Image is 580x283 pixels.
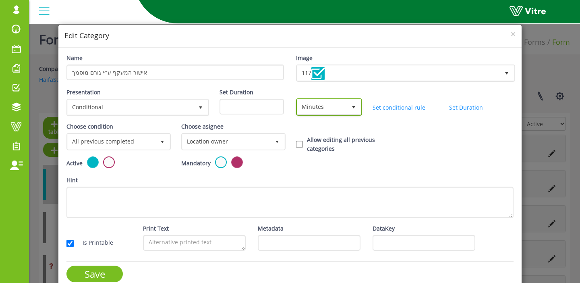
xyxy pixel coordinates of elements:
a: Set conditional rule [373,104,425,111]
img: WizardIcon117.png [311,67,325,80]
span: select [270,134,284,149]
label: Set Duration [220,88,253,97]
span: × [511,28,516,40]
label: Presentation [66,88,101,97]
span: select [155,134,170,149]
span: Conditional [68,100,193,114]
label: Image [296,54,313,62]
span: 117 [297,66,499,80]
label: Is Printable [75,238,113,247]
label: Name [66,54,83,62]
label: Choose asignee [181,122,224,131]
label: Allow editing all previous categories [307,135,399,153]
span: Location owner [182,134,270,149]
input: Save [66,266,123,282]
span: select [193,100,208,114]
label: Print Text [143,224,169,233]
h4: Edit Category [64,31,516,41]
span: All previous completed [68,134,155,149]
label: Metadata [258,224,284,233]
button: Close [511,30,516,38]
span: select [346,100,361,114]
label: Choose condition [66,122,113,131]
span: Minutes [297,100,346,114]
label: Mandatory [181,159,211,168]
label: Active [66,159,83,168]
label: DataKey [373,224,395,233]
label: Hint [66,176,78,185]
a: Set Duration [449,104,483,111]
span: select [499,66,514,80]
